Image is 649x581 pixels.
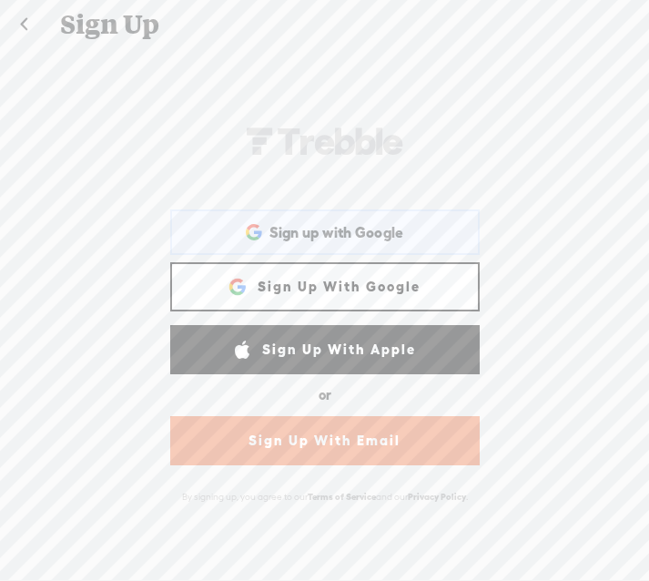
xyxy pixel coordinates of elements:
[170,325,480,374] a: Sign Up With Apple
[308,492,376,502] a: Terms of Service
[170,416,480,465] a: Sign Up With Email
[170,262,480,311] a: Sign Up With Google
[408,492,466,502] a: Privacy Policy
[319,381,331,410] div: or
[47,1,603,48] div: Sign Up
[166,482,484,512] div: By signing up, you agree to our and our .
[269,223,404,242] span: Sign up with Google
[170,209,480,255] div: Sign up with Google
